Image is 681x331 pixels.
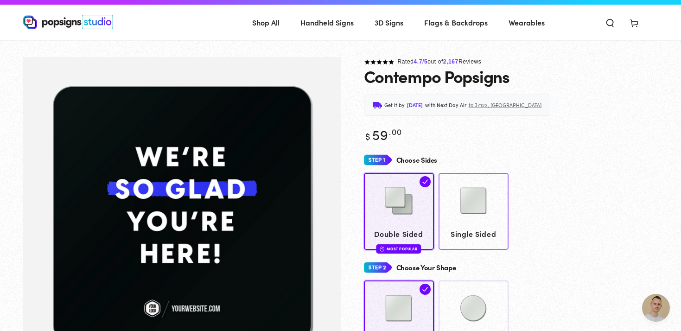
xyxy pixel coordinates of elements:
span: $ [365,129,371,142]
img: Step 1 [364,152,392,169]
bdi: 59 [364,125,402,144]
a: 3D Signs [368,10,410,35]
div: Most Popular [376,244,421,253]
span: Get it by [384,101,405,110]
a: Wearables [502,10,552,35]
span: Flags & Backdrops [424,16,488,29]
summary: Search our site [598,12,622,32]
img: Double Sided [376,178,422,224]
sup: .00 [389,126,402,137]
img: Popsigns Studio [23,15,113,29]
a: Flags & Backdrops [417,10,495,35]
span: 3D Signs [375,16,403,29]
span: Double Sided [368,227,429,241]
span: Rated out of Reviews [398,58,482,65]
span: Shop All [252,16,280,29]
a: Double Sided Double Sided Most Popular [364,173,434,249]
a: Shop All [245,10,286,35]
a: Handheld Signs [293,10,361,35]
span: /5 [422,58,427,65]
img: check.svg [420,284,431,295]
img: fire.svg [380,246,384,252]
img: Single Sided [450,178,496,224]
img: Step 2 [364,259,392,276]
h4: Choose Your Shape [396,264,456,272]
span: to 37122, [GEOGRAPHIC_DATA] [469,101,541,110]
span: 2,167 [443,58,458,65]
span: Wearables [509,16,545,29]
a: Open chat [642,294,670,322]
a: Single Sided Single Sided [439,173,509,249]
span: Single Sided [443,227,504,241]
span: 4.7 [414,58,422,65]
span: Handheld Signs [300,16,354,29]
h4: Choose Sides [396,156,438,164]
span: with Next Day Air [425,101,466,110]
span: [DATE] [407,101,423,110]
img: check.svg [420,176,431,187]
h1: Contempo Popsigns [364,67,509,85]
